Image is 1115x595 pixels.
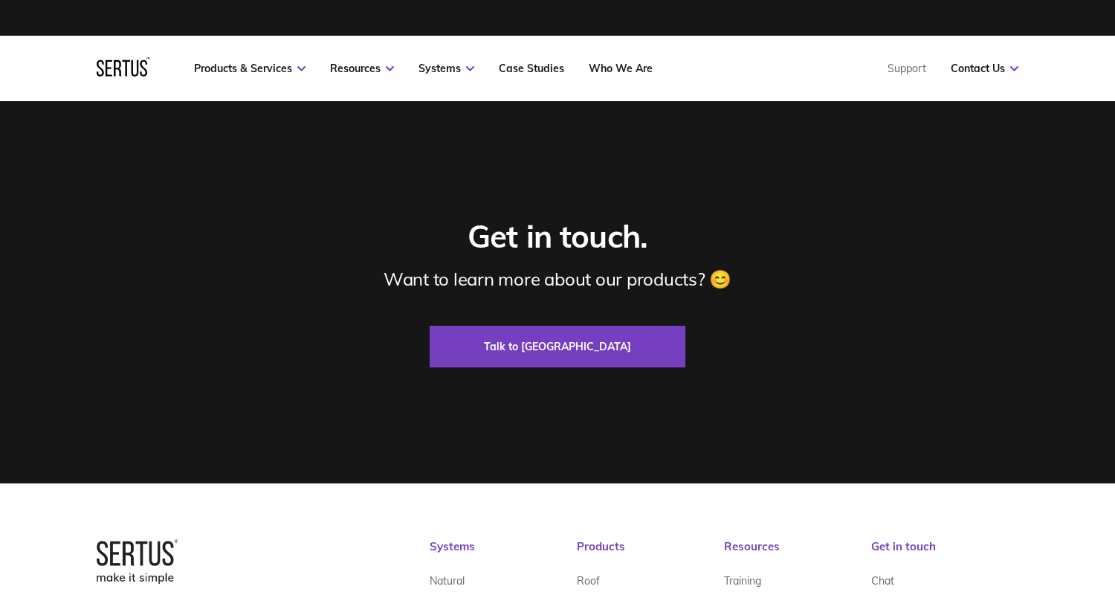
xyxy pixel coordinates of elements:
a: Who We Are [589,62,653,75]
a: Resources [330,62,394,75]
a: Talk to [GEOGRAPHIC_DATA] [430,326,685,367]
a: Training [724,569,761,594]
img: logo-box-2bec1e6d7ed5feb70a4f09a85fa1bbdd.png [97,539,178,584]
div: Want to learn more about our products? 😊 [384,268,731,290]
div: Get in touch. [468,217,647,257]
a: Case Studies [499,62,564,75]
a: Support [888,62,926,75]
div: Resources [724,539,871,569]
iframe: Chat Widget [1041,524,1115,595]
a: Products & Services [194,62,306,75]
a: Natural [430,569,465,594]
div: Products [577,539,724,569]
a: Systems [418,62,474,75]
a: Contact Us [951,62,1018,75]
a: Roof [577,569,600,594]
div: Get in touch [871,539,1018,569]
div: Systems [430,539,577,569]
a: Chat [871,569,894,594]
